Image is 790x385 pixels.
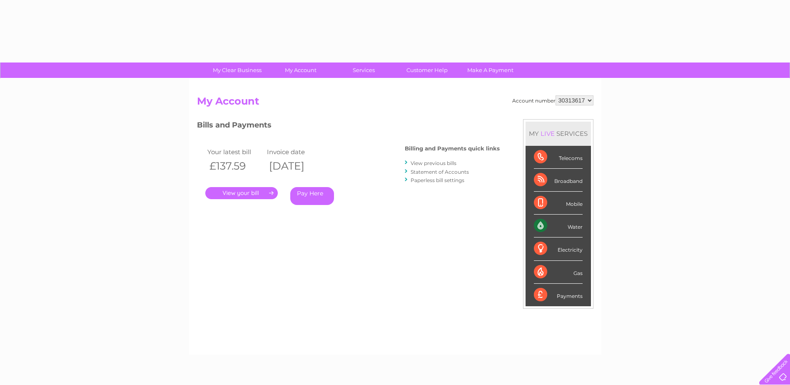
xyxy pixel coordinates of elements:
[539,130,556,137] div: LIVE
[534,146,583,169] div: Telecoms
[512,95,593,105] div: Account number
[534,215,583,237] div: Water
[205,187,278,199] a: .
[393,62,461,78] a: Customer Help
[329,62,398,78] a: Services
[266,62,335,78] a: My Account
[265,157,325,175] th: [DATE]
[526,122,591,145] div: MY SERVICES
[411,177,464,183] a: Paperless bill settings
[205,146,265,157] td: Your latest bill
[197,119,500,134] h3: Bills and Payments
[534,284,583,306] div: Payments
[405,145,500,152] h4: Billing and Payments quick links
[456,62,525,78] a: Make A Payment
[534,192,583,215] div: Mobile
[411,160,456,166] a: View previous bills
[203,62,272,78] a: My Clear Business
[534,237,583,260] div: Electricity
[411,169,469,175] a: Statement of Accounts
[534,169,583,192] div: Broadband
[205,157,265,175] th: £137.59
[197,95,593,111] h2: My Account
[265,146,325,157] td: Invoice date
[290,187,334,205] a: Pay Here
[534,261,583,284] div: Gas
